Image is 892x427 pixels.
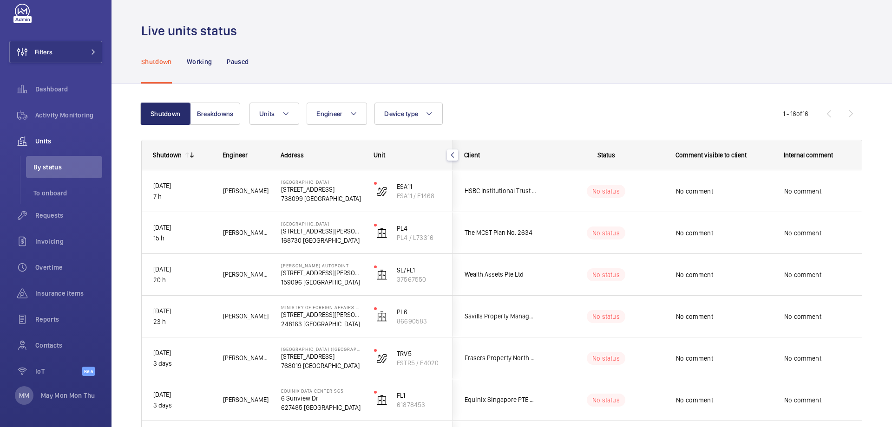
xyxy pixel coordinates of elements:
[281,304,362,310] p: Ministry of Foreign Affairs Main Building
[397,265,441,275] p: SL/FL1
[376,186,387,197] img: escalator.svg
[376,311,387,322] img: elevator.svg
[676,151,747,159] span: Comment visible to client
[281,278,362,287] p: 159096 [GEOGRAPHIC_DATA]
[190,103,240,125] button: Breakdowns
[153,233,211,244] p: 15 h
[281,403,362,412] p: 627485 [GEOGRAPHIC_DATA]
[281,319,362,329] p: 248163 [GEOGRAPHIC_DATA]
[153,317,211,327] p: 23 h
[281,226,362,236] p: [STREET_ADDRESS][PERSON_NAME]
[592,270,620,279] p: No status
[223,353,269,363] span: [PERSON_NAME] [PERSON_NAME] C.
[592,187,620,196] p: No status
[153,222,211,233] p: [DATE]
[784,228,869,238] span: No comment
[153,306,211,317] p: [DATE]
[281,221,362,226] p: [GEOGRAPHIC_DATA]
[784,395,869,405] span: No comment
[784,151,833,159] span: Internal comment
[140,103,190,125] button: Shutdown
[676,354,772,363] span: No comment
[223,151,248,159] span: Engineer
[465,227,536,238] span: The MCST Plan No. 2634
[281,352,362,361] p: [STREET_ADDRESS]
[676,312,772,321] span: No comment
[35,237,102,246] span: Invoicing
[592,354,620,363] p: No status
[281,361,362,370] p: 768019 [GEOGRAPHIC_DATA]
[19,391,29,400] p: MM
[592,312,620,321] p: No status
[397,182,441,191] p: ESA11
[397,191,441,201] p: ESA11 / E1468
[465,395,536,405] span: Equinix Singapore PTE LTD
[397,358,441,368] p: ESTR5 / E4020
[281,394,362,403] p: 6 Sunview Dr
[281,310,362,319] p: [STREET_ADDRESS][PERSON_NAME]
[249,103,299,125] button: Units
[153,400,211,411] p: 3 days
[281,346,362,352] p: [GEOGRAPHIC_DATA] ([GEOGRAPHIC_DATA])
[676,228,772,238] span: No comment
[784,187,869,196] span: No comment
[376,395,387,406] img: elevator.svg
[397,224,441,233] p: PL4
[141,57,172,66] p: Shutdown
[597,151,615,159] span: Status
[676,187,772,196] span: No comment
[35,289,102,298] span: Insurance items
[592,395,620,405] p: No status
[676,395,772,405] span: No comment
[376,353,387,364] img: escalator.svg
[223,186,269,196] span: [PERSON_NAME]
[153,348,211,358] p: [DATE]
[397,307,441,317] p: PL6
[35,211,102,220] span: Requests
[281,236,362,245] p: 168730 [GEOGRAPHIC_DATA]
[153,358,211,369] p: 3 days
[9,41,102,63] button: Filters
[465,311,536,322] span: Savills Property Management Pte Ltd c/o Ministry of Foreign Affairs
[397,317,441,326] p: 86690583
[465,186,536,196] span: HSBC Institutional Trust Services (S) Limited As Trustee Of Frasers Centrepoint Trust
[223,395,269,405] span: [PERSON_NAME]
[259,110,275,117] span: Units
[376,227,387,239] img: elevator.svg
[41,391,95,400] p: May Mon Mon Thu
[464,151,480,159] span: Client
[223,227,269,238] span: [PERSON_NAME].
[35,47,52,57] span: Filters
[153,264,211,275] p: [DATE]
[281,268,362,278] p: [STREET_ADDRESS][PERSON_NAME]
[281,194,362,203] p: 738099 [GEOGRAPHIC_DATA]
[465,269,536,280] span: Wealth Assets Pte Ltd
[796,110,802,117] span: of
[223,311,269,322] span: [PERSON_NAME]
[187,57,212,66] p: Working
[153,275,211,285] p: 20 h
[281,185,362,194] p: [STREET_ADDRESS]
[153,191,211,202] p: 7 h
[141,22,243,39] h1: Live units status
[397,349,441,358] p: TRV5
[676,270,772,279] span: No comment
[374,151,442,159] div: Unit
[397,400,441,409] p: 61878453
[465,353,536,363] span: Frasers Property North Gem Trustee Pte Ltd (A Trustee Manager for Frasers Property North Gem Trust)
[281,388,362,394] p: Equinix Data Center SG5
[33,162,102,172] span: By status
[784,354,869,363] span: No comment
[33,188,102,198] span: To onboard
[281,151,304,159] span: Address
[35,136,102,146] span: Units
[35,84,102,94] span: Dashboard
[281,179,362,185] p: [GEOGRAPHIC_DATA]
[397,233,441,242] p: PL4 / L73316
[153,151,182,159] div: Shutdown
[397,275,441,284] p: 37567550
[784,270,869,279] span: No comment
[783,110,808,117] span: 1 - 16 16
[153,181,211,191] p: [DATE]
[82,367,95,376] span: Beta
